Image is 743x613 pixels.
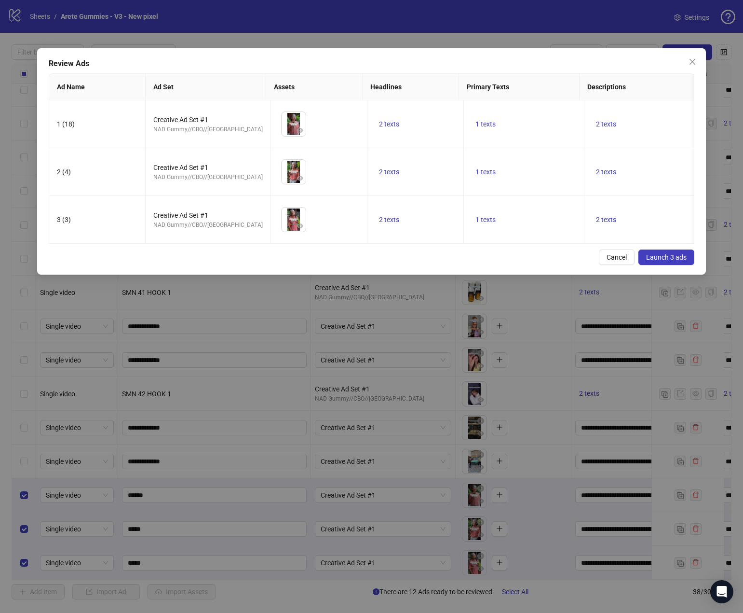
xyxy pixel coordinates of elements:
span: 2 (4) [57,168,71,176]
button: 2 texts [592,166,620,178]
th: Headlines [363,74,459,100]
th: Ad Name [49,74,146,100]
button: 1 texts [472,118,500,130]
span: Cancel [607,253,627,261]
button: Preview [294,220,306,232]
button: Launch 3 ads [638,250,694,265]
span: 2 texts [379,216,399,223]
div: Creative Ad Set #1 [153,210,263,221]
img: Asset 1 [282,208,306,232]
span: eye [297,175,303,181]
div: NAD Gummy//CBO//[GEOGRAPHIC_DATA] [153,125,263,134]
button: 2 texts [375,214,403,225]
div: NAD Gummy//CBO//[GEOGRAPHIC_DATA] [153,221,263,230]
th: Assets [266,74,363,100]
div: NAD Gummy//CBO//[GEOGRAPHIC_DATA] [153,173,263,182]
div: Creative Ad Set #1 [153,162,263,173]
button: 2 texts [375,118,403,130]
span: 3 (3) [57,216,71,223]
button: 2 texts [592,118,620,130]
span: 2 texts [596,120,616,128]
span: eye [297,127,303,134]
span: 1 texts [475,120,496,128]
span: 1 texts [475,168,496,176]
img: Asset 1 [282,112,306,136]
button: 1 texts [472,166,500,178]
button: Close [685,54,700,70]
img: Asset 1 [282,160,306,184]
span: 1 texts [475,216,496,223]
span: 2 texts [596,168,616,176]
th: Ad Set [146,74,266,100]
span: close [689,58,696,66]
span: eye [297,223,303,229]
button: 1 texts [472,214,500,225]
th: Primary Texts [459,74,580,100]
div: Open Intercom Messenger [710,580,733,603]
div: Review Ads [49,58,694,70]
button: Preview [294,125,306,136]
button: Cancel [599,250,635,265]
button: Preview [294,172,306,184]
span: 2 texts [379,168,399,176]
span: 2 texts [379,120,399,128]
button: 2 texts [592,214,620,225]
span: 2 texts [596,216,616,223]
span: 1 (18) [57,120,75,128]
div: Creative Ad Set #1 [153,114,263,125]
th: Descriptions [580,74,700,100]
button: 2 texts [375,166,403,178]
span: Launch 3 ads [646,253,687,261]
